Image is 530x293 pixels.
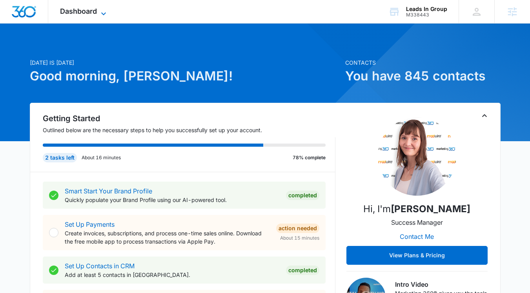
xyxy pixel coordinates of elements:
p: Success Manager [391,218,443,227]
a: Set Up Contacts in CRM [65,262,135,270]
div: account name [406,6,447,12]
p: Hi, I'm [363,202,470,216]
p: Create invoices, subscriptions, and process one-time sales online. Download the free mobile app t... [65,229,270,246]
img: tab_domain_overview_orange.svg [21,45,27,52]
div: Domain: [DOMAIN_NAME] [20,20,86,27]
p: Outlined below are the necessary steps to help you successfully set up your account. [43,126,335,134]
h1: Good morning, [PERSON_NAME]! [30,67,341,86]
p: 78% complete [293,154,326,161]
img: website_grey.svg [13,20,19,27]
h2: Getting Started [43,113,335,124]
a: Set Up Payments [65,220,115,228]
div: Action Needed [276,224,319,233]
span: Dashboard [60,7,97,15]
a: Smart Start Your Brand Profile [65,187,152,195]
p: [DATE] is [DATE] [30,58,341,67]
button: Toggle Collapse [480,111,489,120]
button: Contact Me [392,227,442,246]
div: account id [406,12,447,18]
img: tab_keywords_by_traffic_grey.svg [78,45,84,52]
div: Keywords by Traffic [87,46,132,51]
div: 2 tasks left [43,153,77,162]
div: Domain Overview [30,46,70,51]
div: v 4.0.25 [22,13,38,19]
h3: Intro Video [395,280,488,289]
span: About 15 minutes [280,235,319,242]
div: Completed [286,266,319,275]
div: Completed [286,191,319,200]
p: Contacts [345,58,501,67]
button: View Plans & Pricing [346,246,488,265]
img: Christy Perez [378,117,456,196]
img: logo_orange.svg [13,13,19,19]
h1: You have 845 contacts [345,67,501,86]
p: Add at least 5 contacts in [GEOGRAPHIC_DATA]. [65,271,280,279]
strong: [PERSON_NAME] [391,203,470,215]
p: About 16 minutes [82,154,121,161]
p: Quickly populate your Brand Profile using our AI-powered tool. [65,196,280,204]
